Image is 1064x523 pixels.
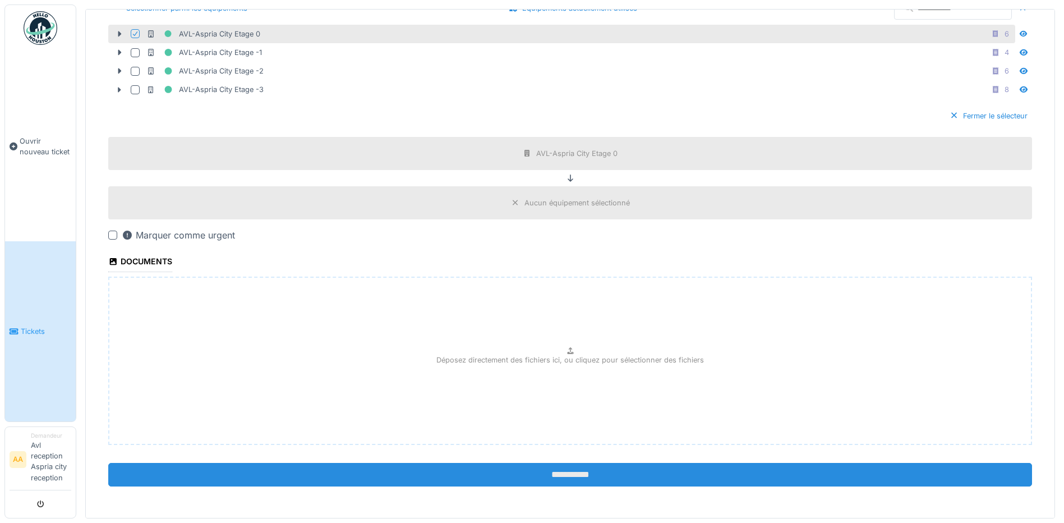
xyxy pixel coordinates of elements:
a: Tickets [5,241,76,421]
div: AVL-Aspria City Etage -3 [146,82,264,97]
a: AA DemandeurAvl reception Aspria city reception [10,432,71,490]
div: Demandeur [31,432,71,440]
div: AVL-Aspria City Etage -2 [146,64,264,78]
div: AVL-Aspria City Etage 0 [146,27,260,41]
div: AVL-Aspria City Etage 0 [536,148,618,159]
div: AVL-Aspria City Etage -1 [146,45,262,59]
div: 4 [1005,47,1009,58]
div: 6 [1005,66,1009,76]
div: 6 [1005,29,1009,39]
div: Aucun équipement sélectionné [524,198,630,208]
span: Ouvrir nouveau ticket [20,136,71,157]
div: Documents [108,253,172,272]
span: Tickets [21,326,71,337]
a: Ouvrir nouveau ticket [5,51,76,241]
div: Fermer le sélecteur [945,108,1032,123]
li: Avl reception Aspria city reception [31,432,71,488]
li: AA [10,451,26,468]
img: Badge_color-CXgf-gQk.svg [24,11,57,45]
div: 8 [1005,84,1009,95]
div: Marquer comme urgent [122,228,235,242]
p: Déposez directement des fichiers ici, ou cliquez pour sélectionner des fichiers [436,355,704,365]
